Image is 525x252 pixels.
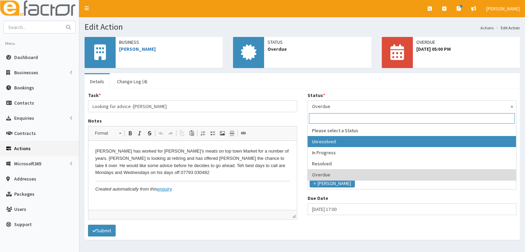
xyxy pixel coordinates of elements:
span: Contacts [14,100,34,106]
span: Drag to resize [292,214,295,218]
a: Insert/Remove Bulleted List [208,129,217,138]
span: Status [268,39,368,46]
li: Resolved [308,158,516,169]
span: Microsoft365 [14,161,41,167]
li: Edit Action [494,25,520,31]
a: Paste (Ctrl+V) [187,129,196,138]
span: Packages [14,191,35,197]
span: Bookings [14,85,34,91]
label: Due Date [308,195,328,202]
li: In Progress [308,147,516,158]
span: Support [14,221,32,227]
span: × [313,180,316,187]
button: Submit [88,225,116,236]
span: Format [91,129,116,138]
a: Redo (Ctrl+Y) [166,129,175,138]
label: Status [308,92,325,99]
span: Users [14,206,26,212]
li: Overdue [308,169,516,180]
li: Julie Sweeney [310,179,355,187]
a: Format [91,128,125,138]
a: Change Log (4) [111,74,153,89]
span: Overdue [268,46,368,52]
span: [DATE] 05:00 PM [416,46,516,52]
span: Businesses [14,69,38,76]
a: Italic (Ctrl+I) [135,129,145,138]
li: Please select a Status [308,125,516,136]
iframe: Rich Text Editor, notes [88,141,297,210]
span: OVERDUE [416,39,516,46]
a: Actions [480,25,494,31]
input: Search... [4,21,62,33]
label: Notes [88,117,102,124]
span: Overdue [312,101,512,111]
a: Details [85,74,110,89]
span: Addresses [14,176,36,182]
a: Insert Horizontal Line [227,129,237,138]
a: Link (Ctrl+L) [239,129,248,138]
a: Bold (Ctrl+B) [125,129,135,138]
a: [PERSON_NAME] [119,46,156,52]
a: Insert/Remove Numbered List [198,129,208,138]
span: Business [119,39,219,46]
a: Copy (Ctrl+C) [177,129,187,138]
label: Task [88,92,101,99]
span: Contracts [14,130,36,136]
span: Actions [14,145,31,152]
span: Enquiries [14,115,34,121]
a: Image [217,129,227,138]
span: Dashboard [14,54,38,60]
span: [PERSON_NAME] [486,6,520,12]
span: Overdue [308,100,517,112]
li: Unresolved [308,136,516,147]
a: Strike Through [145,129,154,138]
h1: Edit Action [85,22,520,31]
a: Undo (Ctrl+Z) [156,129,166,138]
